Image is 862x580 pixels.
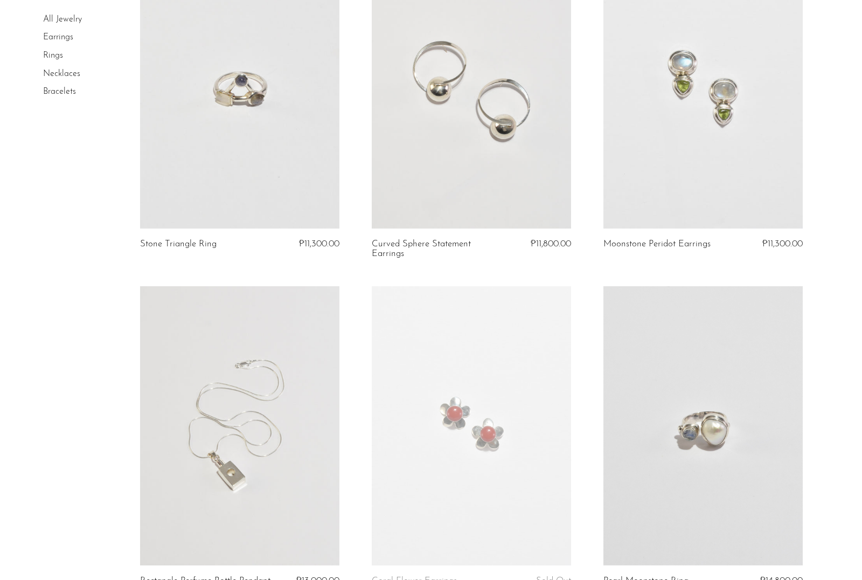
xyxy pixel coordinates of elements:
[43,33,73,42] a: Earrings
[43,51,63,60] a: Rings
[43,70,80,78] a: Necklaces
[531,239,571,248] span: ₱11,800.00
[43,87,76,96] a: Bracelets
[372,239,505,259] a: Curved Sphere Statement Earrings
[603,239,711,249] a: Moonstone Peridot Earrings
[43,15,82,24] a: All Jewelry
[140,239,217,249] a: Stone Triangle Ring
[299,239,339,248] span: ₱11,300.00
[762,239,803,248] span: ₱11,300.00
